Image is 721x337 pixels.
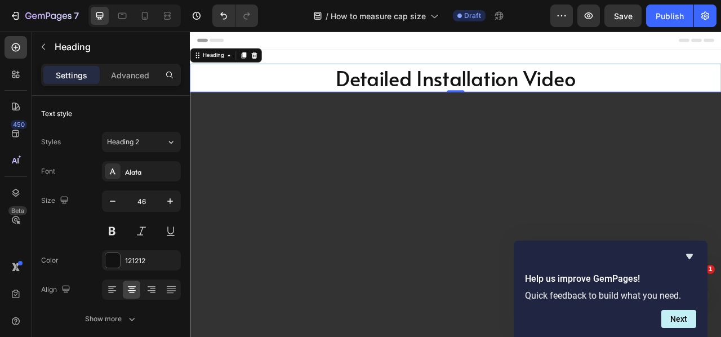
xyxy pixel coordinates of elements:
div: Help us improve GemPages! [525,250,696,328]
button: Publish [646,5,693,27]
div: Alata [125,167,178,177]
p: Quick feedback to build what you need. [525,290,696,301]
div: Publish [656,10,684,22]
button: Next question [661,310,696,328]
h2: Help us improve GemPages! [525,272,696,286]
button: Show more [41,309,181,329]
div: Undo/Redo [212,5,258,27]
span: Save [614,11,633,21]
button: Hide survey [683,250,696,263]
div: Show more [85,313,137,325]
div: 450 [11,120,27,129]
span: Heading 2 [107,137,139,147]
div: Styles [41,137,61,147]
p: Advanced [111,69,149,81]
div: Size [41,193,71,209]
button: 7 [5,5,84,27]
p: Settings [56,69,87,81]
button: Save [604,5,642,27]
div: 121212 [125,256,178,266]
span: / [326,10,328,22]
div: Align [41,282,73,298]
div: Color [41,255,59,265]
span: 1 [706,265,715,274]
span: How to measure cap size [331,10,426,22]
div: Beta [8,206,27,215]
p: Heading [55,40,176,54]
iframe: Design area [190,32,721,337]
button: Heading 2 [102,132,181,152]
div: Text style [41,109,72,119]
span: Draft [464,11,481,21]
div: Font [41,166,55,176]
p: 7 [74,9,79,23]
